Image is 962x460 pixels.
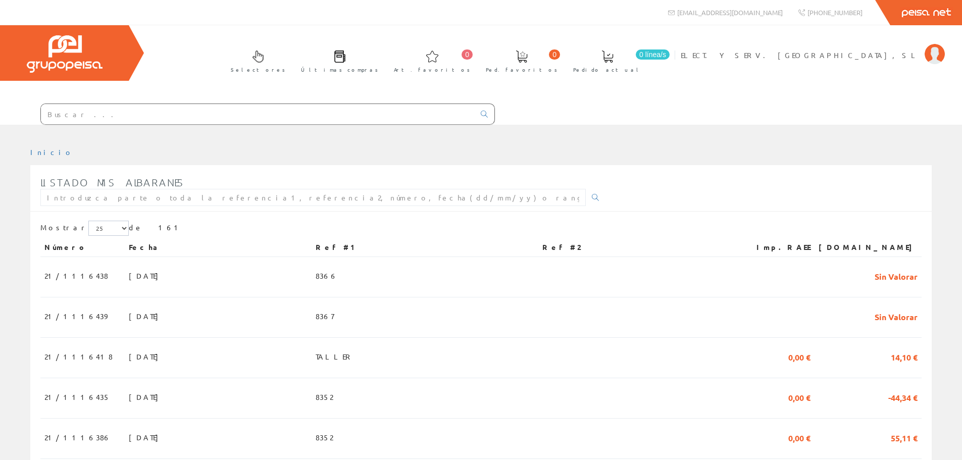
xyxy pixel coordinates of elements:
span: [DATE] [129,308,164,325]
span: 55,11 € [891,429,918,446]
span: Pedido actual [573,65,642,75]
img: Grupo Peisa [27,35,103,73]
th: Número [40,238,125,257]
span: [DATE] [129,429,164,446]
span: 0 línea/s [636,49,670,60]
a: Últimas compras [291,42,383,79]
span: 0 [549,49,560,60]
a: 0 línea/s Pedido actual [563,42,672,79]
span: 21/1116435 [44,388,110,405]
span: TALLER [316,348,354,365]
th: Ref #1 [312,238,538,257]
th: [DOMAIN_NAME] [815,238,922,257]
span: [PHONE_NUMBER] [807,8,863,17]
span: Últimas compras [301,65,378,75]
span: 21/1116418 [44,348,113,365]
span: 21/1116386 [44,429,111,446]
span: 8367 [316,308,334,325]
a: Inicio [30,147,73,157]
span: ELECT. Y SERV. [GEOGRAPHIC_DATA], SL [681,50,920,60]
th: Imp.RAEE [739,238,815,257]
span: -44,34 € [888,388,918,405]
span: 8352 [316,429,333,446]
th: Fecha [125,238,312,257]
span: 0,00 € [788,348,811,365]
a: Selectores [221,42,290,79]
span: Ped. favoritos [486,65,558,75]
a: ELECT. Y SERV. [GEOGRAPHIC_DATA], SL [681,42,945,52]
select: Mostrar [88,221,129,236]
th: Ref #2 [538,238,739,257]
span: [DATE] [129,267,164,284]
span: 8366 [316,267,338,284]
label: Mostrar [40,221,129,236]
span: [DATE] [129,348,164,365]
span: 0,00 € [788,388,811,405]
span: 21/1116439 [44,308,107,325]
span: 0 [462,49,473,60]
span: Listado mis albaranes [40,176,184,188]
span: [EMAIL_ADDRESS][DOMAIN_NAME] [677,8,783,17]
span: Sin Valorar [875,308,918,325]
span: 0,00 € [788,429,811,446]
span: 8352 [316,388,333,405]
div: de 161 [40,221,922,238]
span: Sin Valorar [875,267,918,284]
span: Art. favoritos [394,65,470,75]
input: Buscar ... [41,104,475,124]
span: [DATE] [129,388,164,405]
span: 21/1116438 [44,267,108,284]
input: Introduzca parte o toda la referencia1, referencia2, número, fecha(dd/mm/yy) o rango de fechas(dd... [40,189,586,206]
span: Selectores [231,65,285,75]
span: 14,10 € [891,348,918,365]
